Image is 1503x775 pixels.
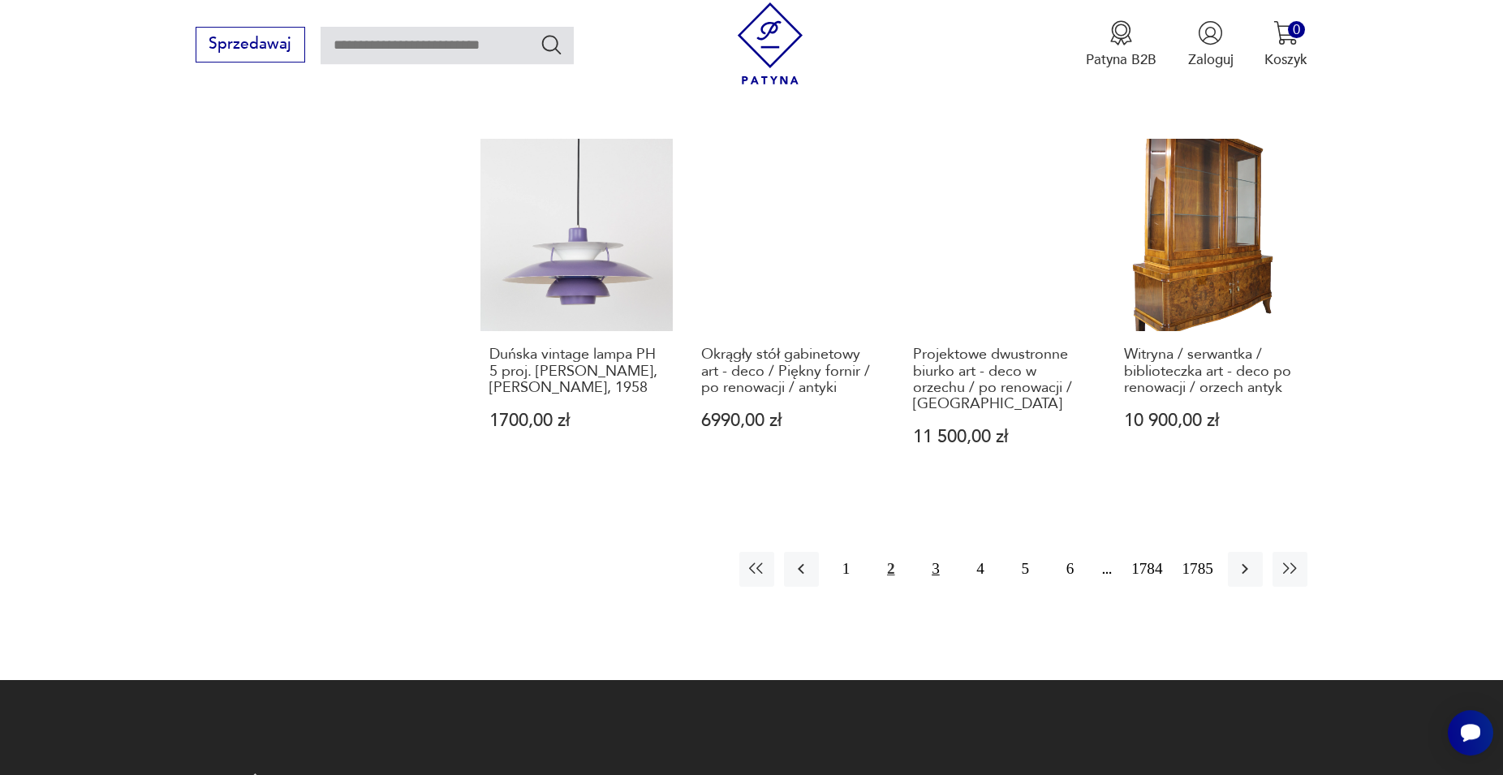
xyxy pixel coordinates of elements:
[829,552,863,587] button: 1
[1198,20,1223,45] img: Ikonka użytkownika
[1188,20,1234,69] button: Zaloguj
[540,32,563,56] button: Szukaj
[1188,50,1234,69] p: Zaloguj
[1264,20,1307,69] button: 0Koszyk
[701,412,876,429] p: 6990,00 zł
[1124,347,1298,396] h3: Witryna / serwantka / biblioteczka art - deco po renowacji / orzech antyk
[489,347,664,396] h3: Duńska vintage lampa PH 5 proj. [PERSON_NAME], [PERSON_NAME], 1958
[1053,552,1087,587] button: 6
[1109,20,1134,45] img: Ikona medalu
[1288,21,1305,38] div: 0
[480,139,673,484] a: Duńska vintage lampa PH 5 proj. Poul Henningsen, Louis Poulsen, 1958Duńska vintage lampa PH 5 pro...
[918,552,953,587] button: 3
[1264,50,1307,69] p: Koszyk
[730,2,812,84] img: Patyna - sklep z meblami i dekoracjami vintage
[701,347,876,396] h3: Okrągły stół gabinetowy art - deco / Piękny fornir / po renowacji / antyki
[489,412,664,429] p: 1700,00 zł
[873,552,908,587] button: 2
[1124,412,1298,429] p: 10 900,00 zł
[1086,20,1156,69] a: Ikona medaluPatyna B2B
[196,39,305,52] a: Sprzedawaj
[1086,50,1156,69] p: Patyna B2B
[1448,710,1493,756] iframe: Smartsupp widget button
[1008,552,1043,587] button: 5
[1116,139,1308,484] a: Witryna / serwantka / biblioteczka art - deco po renowacji / orzech antykWitryna / serwantka / bi...
[1086,20,1156,69] button: Patyna B2B
[963,552,998,587] button: 4
[913,428,1087,446] p: 11 500,00 zł
[692,139,885,484] a: Okrągły stół gabinetowy art - deco / Piękny fornir / po renowacji / antykiOkrągły stół gabinetowy...
[196,27,305,62] button: Sprzedawaj
[1273,20,1298,45] img: Ikona koszyka
[904,139,1096,484] a: Projektowe dwustronne biurko art - deco w orzechu / po renowacji / KrakówProjektowe dwustronne bi...
[913,347,1087,413] h3: Projektowe dwustronne biurko art - deco w orzechu / po renowacji / [GEOGRAPHIC_DATA]
[1178,552,1218,587] button: 1785
[1126,552,1167,587] button: 1784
